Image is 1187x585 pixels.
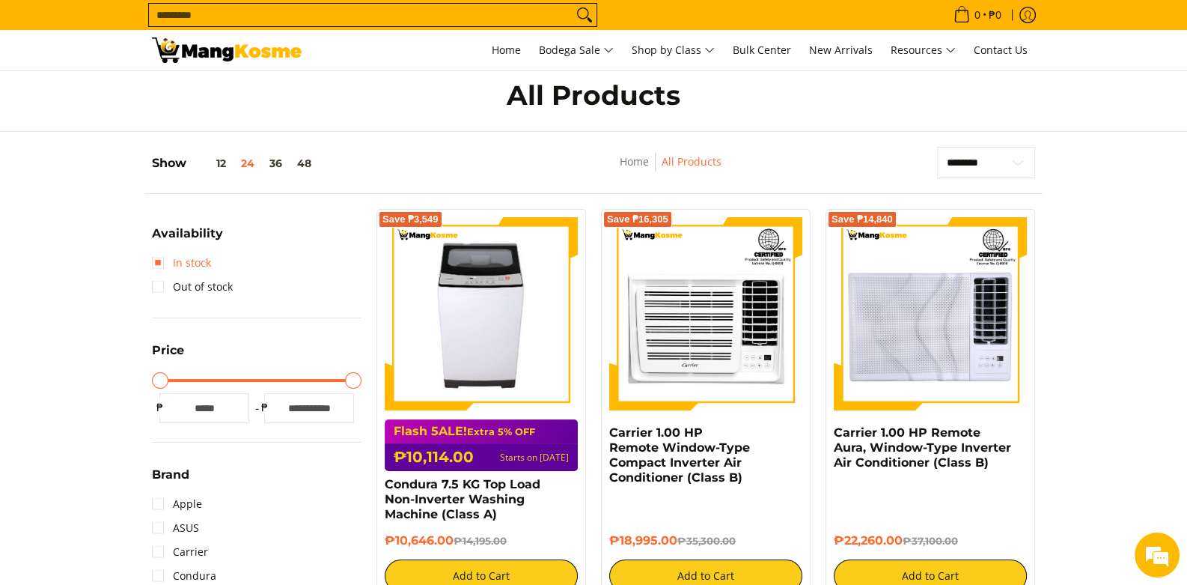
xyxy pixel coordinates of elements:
[234,157,262,169] button: 24
[152,275,233,299] a: Out of stock
[677,535,736,547] del: ₱35,300.00
[809,43,873,57] span: New Arrivals
[385,533,578,548] h6: ₱10,646.00
[7,409,285,461] textarea: Type your message and hit 'Enter'
[834,217,1027,410] img: Carrier 1.00 HP Remote Aura, Window-Type Inverter Air Conditioner (Class B)
[609,425,750,485] a: Carrier 1.00 HP Remote Window-Type Compact Inverter Air Conditioner (Class B)
[949,7,1006,23] span: •
[152,492,202,516] a: Apple
[87,189,207,340] span: We're online!
[524,153,817,187] nav: Breadcrumbs
[609,217,802,410] img: Carrier 1.00 HP Remote Window-Type Compact Inverter Air Conditioner (Class B)
[186,157,234,169] button: 12
[152,400,167,415] span: ₱
[152,228,223,240] span: Availability
[152,228,223,251] summary: Open
[152,516,199,540] a: ASUS
[385,477,540,521] a: Condura 7.5 KG Top Load Non-Inverter Washing Machine (Class A)
[317,30,1035,70] nav: Main Menu
[539,41,614,60] span: Bodega Sale
[391,217,572,410] img: condura-7.5kg-topload-non-inverter-washing-machine-class-c-full-view-mang-kosme
[492,43,521,57] span: Home
[152,251,211,275] a: In stock
[257,400,272,415] span: ₱
[883,30,963,70] a: Resources
[152,345,184,357] span: Price
[609,533,802,548] h6: ₱18,995.00
[152,156,319,171] h5: Show
[632,41,715,60] span: Shop by Class
[903,535,958,547] del: ₱37,100.00
[78,84,251,103] div: Chat with us now
[290,157,319,169] button: 48
[624,30,722,70] a: Shop by Class
[245,7,281,43] div: Minimize live chat window
[831,215,893,224] span: Save ₱14,840
[302,79,885,112] h1: All Products
[484,30,528,70] a: Home
[573,4,596,26] button: Search
[454,535,507,547] del: ₱14,195.00
[262,157,290,169] button: 36
[834,533,1027,548] h6: ₱22,260.00
[725,30,799,70] a: Bulk Center
[152,469,189,481] span: Brand
[382,215,439,224] span: Save ₱3,549
[662,154,721,169] a: All Products
[986,10,1004,20] span: ₱0
[620,154,649,169] a: Home
[974,43,1028,57] span: Contact Us
[152,469,189,492] summary: Open
[607,215,668,224] span: Save ₱16,305
[152,345,184,368] summary: Open
[733,43,791,57] span: Bulk Center
[972,10,983,20] span: 0
[152,37,302,63] img: All Products - Home Appliances Warehouse Sale l Mang Kosme Refrigerator | Page 2
[802,30,880,70] a: New Arrivals
[152,540,208,564] a: Carrier
[891,41,956,60] span: Resources
[966,30,1035,70] a: Contact Us
[531,30,621,70] a: Bodega Sale
[834,425,1011,470] a: Carrier 1.00 HP Remote Aura, Window-Type Inverter Air Conditioner (Class B)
